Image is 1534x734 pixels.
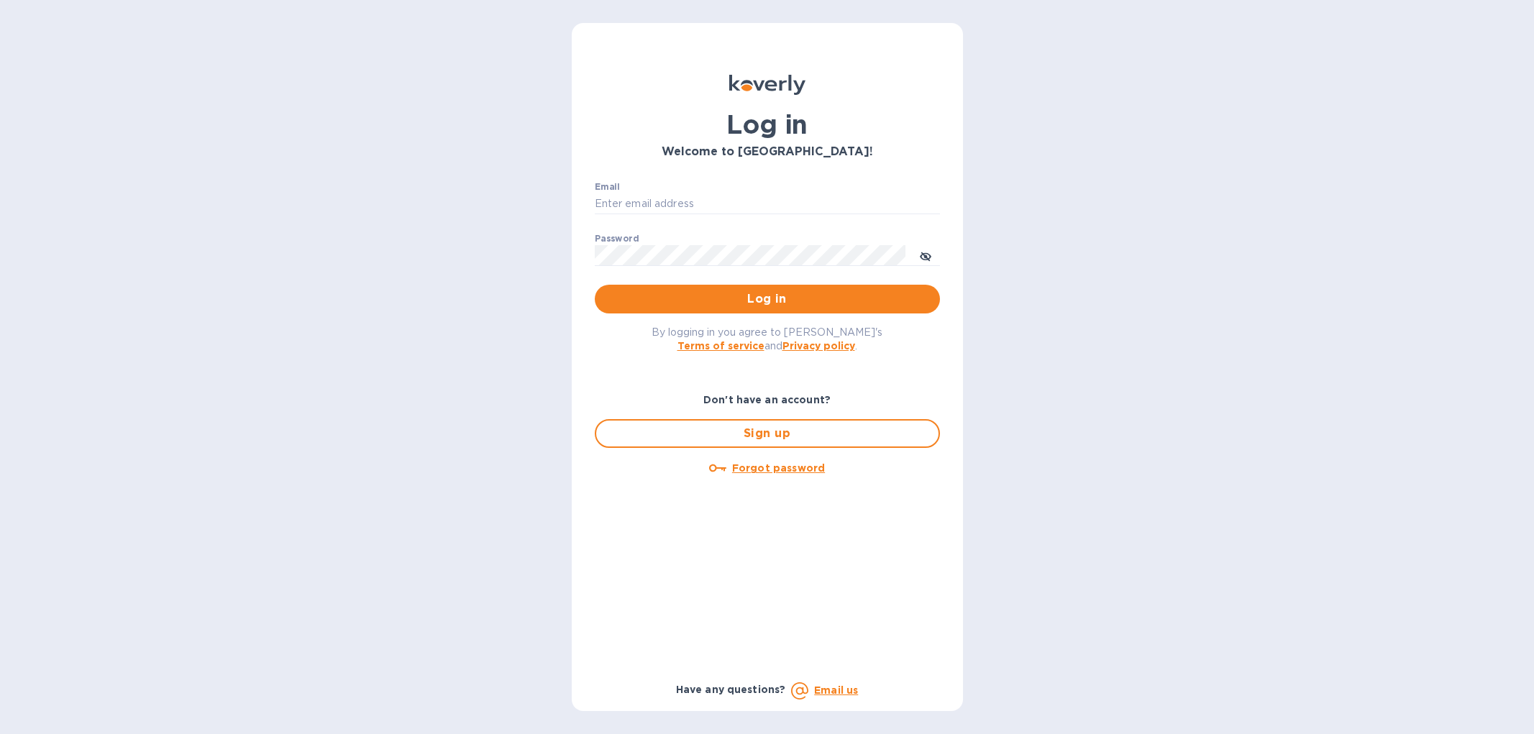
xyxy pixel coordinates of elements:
[911,241,940,270] button: toggle password visibility
[595,145,940,159] h3: Welcome to [GEOGRAPHIC_DATA]!
[606,290,928,308] span: Log in
[652,326,882,352] span: By logging in you agree to [PERSON_NAME]'s and .
[595,234,639,243] label: Password
[814,684,858,696] a: Email us
[595,193,940,215] input: Enter email address
[782,340,855,352] a: Privacy policy
[703,394,831,405] b: Don't have an account?
[732,462,825,474] u: Forgot password
[608,425,927,442] span: Sign up
[729,75,805,95] img: Koverly
[595,183,620,191] label: Email
[595,419,940,448] button: Sign up
[676,684,786,695] b: Have any questions?
[677,340,764,352] a: Terms of service
[595,285,940,313] button: Log in
[595,109,940,139] h1: Log in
